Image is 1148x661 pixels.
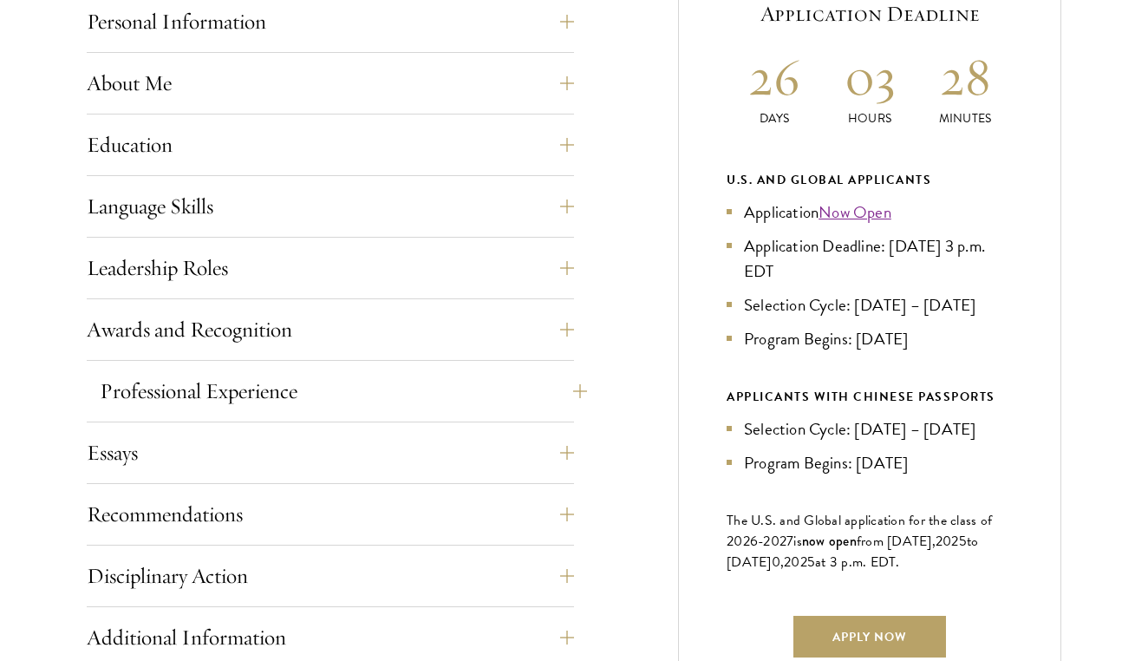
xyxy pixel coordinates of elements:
button: Personal Information [87,1,574,43]
li: Program Begins: [DATE] [727,450,1013,475]
div: U.S. and Global Applicants [727,169,1013,191]
span: 0 [772,552,780,573]
li: Application [727,200,1013,225]
h2: 26 [727,44,822,109]
button: Disciplinary Action [87,555,574,597]
h2: 28 [917,44,1013,109]
button: Professional Experience [100,370,587,412]
button: Language Skills [87,186,574,227]
li: Application Deadline: [DATE] 3 p.m. EDT [727,233,1013,284]
span: to [DATE] [727,531,978,573]
a: Apply Now [793,616,946,658]
button: Recommendations [87,494,574,535]
p: Days [727,109,822,128]
span: 5 [959,531,967,552]
li: Selection Cycle: [DATE] – [DATE] [727,416,1013,442]
span: is [793,531,802,552]
button: Leadership Roles [87,247,574,289]
button: Additional Information [87,617,574,658]
span: from [DATE], [857,531,936,552]
span: 6 [750,531,758,552]
span: The U.S. and Global application for the class of 202 [727,510,992,552]
button: About Me [87,62,574,104]
span: now open [802,531,857,551]
span: 202 [936,531,959,552]
button: Awards and Recognition [87,309,574,350]
li: Selection Cycle: [DATE] – [DATE] [727,292,1013,317]
p: Minutes [917,109,1013,128]
h2: 03 [822,44,917,109]
span: , [780,552,784,573]
li: Program Begins: [DATE] [727,326,1013,351]
button: Education [87,124,574,166]
a: Now Open [819,200,891,225]
button: Essays [87,432,574,474]
div: APPLICANTS WITH CHINESE PASSPORTS [727,386,1013,408]
span: 202 [784,552,807,573]
span: 5 [807,552,815,573]
p: Hours [822,109,917,128]
span: 7 [786,531,793,552]
span: at 3 p.m. EDT. [815,552,900,573]
span: -202 [758,531,786,552]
